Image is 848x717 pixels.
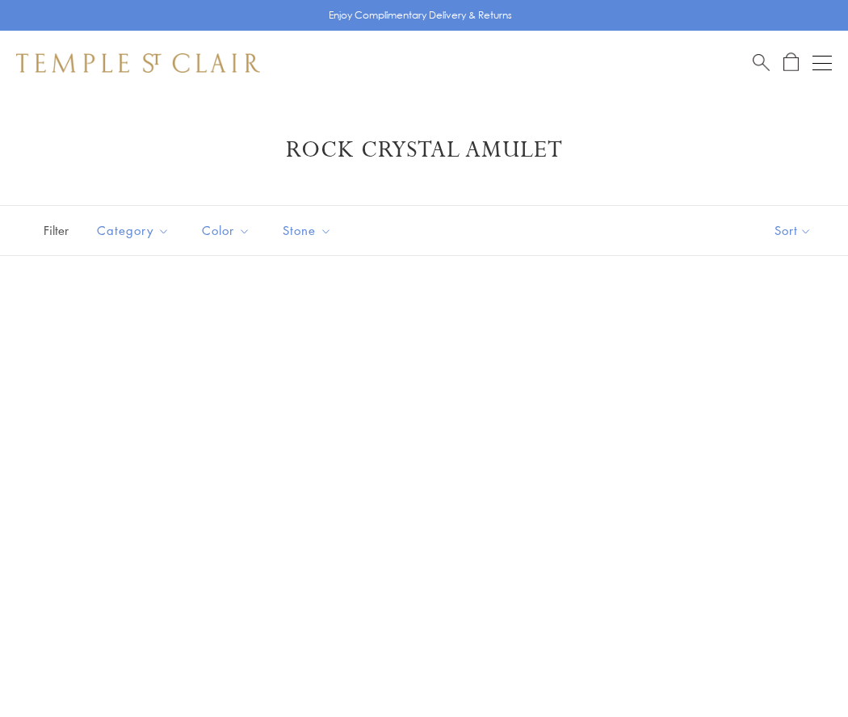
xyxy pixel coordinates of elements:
[275,220,344,241] span: Stone
[40,136,808,165] h1: Rock Crystal Amulet
[190,212,262,249] button: Color
[738,206,848,255] button: Show sort by
[783,52,799,73] a: Open Shopping Bag
[271,212,344,249] button: Stone
[753,52,770,73] a: Search
[194,220,262,241] span: Color
[812,53,832,73] button: Open navigation
[16,53,260,73] img: Temple St. Clair
[329,7,512,23] p: Enjoy Complimentary Delivery & Returns
[89,220,182,241] span: Category
[85,212,182,249] button: Category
